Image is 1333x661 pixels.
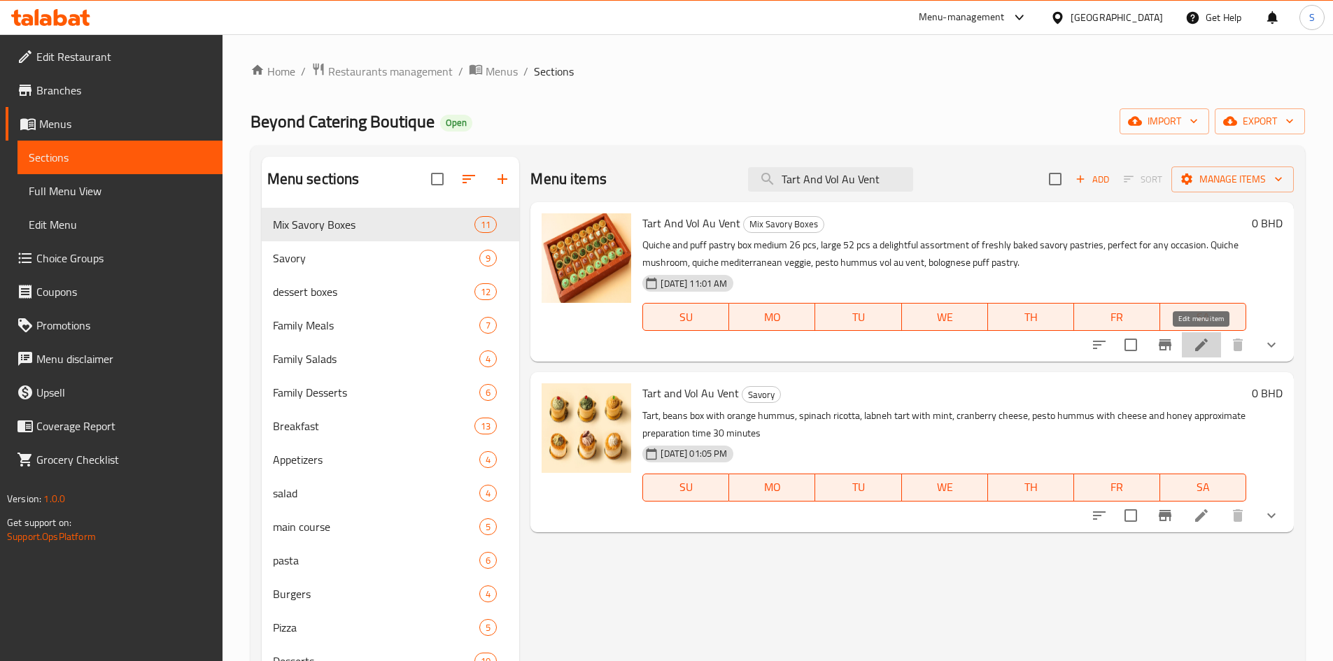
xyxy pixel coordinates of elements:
[262,443,520,476] div: Appetizers4
[262,577,520,611] div: Burgers4
[486,162,519,196] button: Add section
[251,63,295,80] a: Home
[469,62,518,80] a: Menus
[1148,499,1182,532] button: Branch-specific-item
[423,164,452,194] span: Select all sections
[7,490,41,508] span: Version:
[29,149,211,166] span: Sections
[479,350,497,367] div: items
[729,303,815,331] button: MO
[1073,171,1111,187] span: Add
[479,485,497,502] div: items
[1080,307,1155,327] span: FR
[988,303,1074,331] button: TH
[1116,330,1145,360] span: Select to update
[6,443,223,476] a: Grocery Checklist
[273,451,480,468] span: Appetizers
[649,307,724,327] span: SU
[1082,499,1116,532] button: sort-choices
[36,451,211,468] span: Grocery Checklist
[6,40,223,73] a: Edit Restaurant
[301,63,306,80] li: /
[43,490,65,508] span: 1.0.0
[902,474,988,502] button: WE
[273,317,480,334] div: Family Meals
[273,619,480,636] div: Pizza
[642,407,1246,442] p: Tart, beans box with orange hummus, spinach ricotta, labneh tart with mint, cranberry cheese, pes...
[530,169,607,190] h2: Menu items
[36,250,211,266] span: Choice Groups
[458,63,463,80] li: /
[902,303,988,331] button: WE
[642,474,729,502] button: SU
[748,167,913,192] input: search
[534,63,574,80] span: Sections
[479,518,497,535] div: items
[17,208,223,241] a: Edit Menu
[328,63,453,80] span: Restaurants management
[1148,328,1182,362] button: Branch-specific-item
[262,476,520,510] div: salad4
[1070,169,1115,190] span: Add item
[273,518,480,535] span: main course
[475,285,496,299] span: 12
[262,409,520,443] div: Breakfast13
[273,250,480,266] span: Savory
[480,319,496,332] span: 7
[475,420,496,433] span: 13
[1263,336,1280,353] svg: Show Choices
[474,283,497,300] div: items
[29,183,211,199] span: Full Menu View
[743,216,824,233] div: Mix Savory Boxes
[642,383,739,404] span: Tart and Vol Au Vent
[542,213,631,303] img: Tart And Vol Au Vent
[6,73,223,107] a: Branches
[474,418,497,434] div: items
[480,453,496,467] span: 4
[273,585,480,602] div: Burgers
[480,554,496,567] span: 6
[440,117,472,129] span: Open
[742,386,781,403] div: Savory
[479,585,497,602] div: items
[273,350,480,367] div: Family Salads
[1082,328,1116,362] button: sort-choices
[6,409,223,443] a: Coverage Report
[273,485,480,502] span: salad
[29,216,211,233] span: Edit Menu
[908,477,982,497] span: WE
[523,63,528,80] li: /
[994,477,1068,497] span: TH
[994,307,1068,327] span: TH
[6,308,223,342] a: Promotions
[262,543,520,577] div: pasta6
[262,275,520,308] div: dessert boxes12
[39,115,211,132] span: Menus
[479,250,497,266] div: items
[1226,113,1294,130] span: export
[273,283,475,300] div: dessert boxes
[452,162,486,196] span: Sort sections
[480,353,496,366] span: 4
[649,477,724,497] span: SU
[480,621,496,634] span: 5
[908,307,982,327] span: WE
[1193,507,1210,524] a: Edit menu item
[1120,108,1209,134] button: import
[273,552,480,569] span: pasta
[6,275,223,308] a: Coupons
[273,384,480,401] span: Family Desserts
[6,376,223,409] a: Upsell
[1166,307,1241,327] span: SA
[1252,383,1283,403] h6: 0 BHD
[6,107,223,141] a: Menus
[735,477,810,497] span: MO
[821,477,896,497] span: TU
[17,141,223,174] a: Sections
[1160,303,1246,331] button: SA
[642,236,1246,271] p: Quiche and puff pastry box medium 26 pcs, large 52 pcs a delightful assortment of freshly baked s...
